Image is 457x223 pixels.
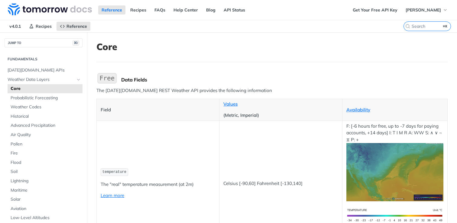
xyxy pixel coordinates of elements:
span: [DATE][DOMAIN_NAME] APIs [8,67,81,73]
a: Reference [98,5,125,14]
a: Reference [57,22,90,31]
span: Soil [11,169,81,175]
span: Expand image [346,169,443,175]
a: Aviation [8,204,83,213]
span: Fire [11,150,81,156]
a: Learn more [101,193,124,198]
a: FAQs [151,5,169,14]
span: v4.0.1 [6,22,24,31]
a: Soil [8,167,83,176]
span: Expand image [346,212,443,218]
span: Solar [11,196,81,202]
a: Advanced Precipitation [8,121,83,130]
a: Solar [8,195,83,204]
a: Fire [8,149,83,158]
p: Field [101,107,215,113]
span: ⌘/ [73,40,79,46]
a: Flood [8,158,83,167]
a: Pollen [8,140,83,149]
a: Maritime [8,186,83,195]
button: Hide subpages for Weather Data Layers [76,77,81,82]
a: Lightning [8,177,83,186]
p: Celsius [-90,60] Fahrenheit [-130,140] [223,180,338,187]
a: Core [8,84,83,93]
span: Low-Level Altitudes [11,215,81,221]
span: Pollen [11,141,81,147]
div: Data Fields [121,77,448,83]
span: Probabilistic Forecasting [11,95,81,101]
img: Tomorrow.io Weather API Docs [8,3,92,15]
span: Historical [11,113,81,119]
a: Blog [203,5,219,14]
a: Get Your Free API Key [349,5,401,14]
a: Availability [346,107,370,113]
button: JUMP TO⌘/ [5,38,83,47]
button: [PERSON_NAME] [402,5,451,14]
a: [DATE][DOMAIN_NAME] APIs [5,66,83,75]
span: [PERSON_NAME] [406,7,441,13]
span: Weather Data Layers [8,77,75,83]
p: (Metric, Imperial) [223,112,338,119]
p: The [DATE][DOMAIN_NAME] REST Weather API provides the following information [96,87,448,94]
span: Lightning [11,178,81,184]
span: Core [11,86,81,92]
h1: Core [96,41,448,52]
a: Air Quality [8,130,83,139]
a: Values [223,101,238,107]
p: F: [-6 hours for free, up to -7 days for paying accounts, +14 days] I: T I M R A: WW S: ∧ ∨ ~ ⧖ P: + [346,123,443,201]
span: Reference [66,24,87,29]
a: API Status [220,5,248,14]
h2: Fundamentals [5,56,83,62]
a: Recipes [26,22,55,31]
svg: Search [405,24,410,29]
a: Probabilistic Forecasting [8,94,83,103]
span: Flood [11,160,81,166]
span: Advanced Precipitation [11,123,81,129]
span: Maritime [11,187,81,193]
a: Help Center [170,5,201,14]
span: Recipes [36,24,52,29]
p: The "real" temperature measurement (at 2m) [101,181,215,188]
kbd: ⌘K [442,23,449,29]
a: Recipes [127,5,150,14]
span: Aviation [11,206,81,212]
a: Historical [8,112,83,121]
a: Weather Data LayersHide subpages for Weather Data Layers [5,75,83,84]
a: Weather Codes [8,103,83,112]
span: Weather Codes [11,104,81,110]
a: Low-Level Altitudes [8,213,83,222]
span: Air Quality [11,132,81,138]
span: temperature [102,170,126,174]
